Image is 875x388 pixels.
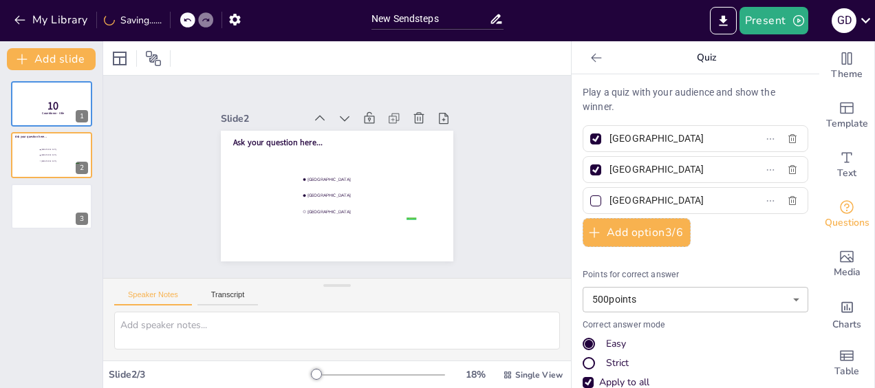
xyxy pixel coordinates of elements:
[583,337,808,351] div: Easy
[76,213,88,225] div: 3
[834,364,859,379] span: Table
[15,135,46,139] span: Ask your question here...
[7,48,96,70] button: Add slide
[826,116,868,131] span: Template
[819,41,874,91] div: Change the overall theme
[76,110,88,122] div: 1
[609,129,737,149] input: Option 1
[819,338,874,388] div: Add a table
[583,356,808,370] div: Strict
[11,132,92,177] div: 2
[606,337,626,351] div: Easy
[307,193,415,198] span: [GEOGRAPHIC_DATA]
[104,14,162,27] div: Saving......
[371,9,489,29] input: Insert title
[233,137,323,148] span: Ask your question here...
[832,317,861,332] span: Charts
[583,218,691,247] button: Add option3/6
[459,368,492,381] div: 18 %
[221,112,305,125] div: Slide 2
[583,319,808,332] p: Correct answer mode
[832,7,856,34] button: G D
[114,290,192,305] button: Speaker Notes
[307,209,415,215] span: [GEOGRAPHIC_DATA]
[41,154,79,156] span: [GEOGRAPHIC_DATA]
[819,140,874,190] div: Add text boxes
[145,50,162,67] span: Position
[583,287,808,312] div: 500 points
[609,191,737,211] input: Option 3
[819,239,874,289] div: Add images, graphics, shapes or video
[831,67,863,82] span: Theme
[606,356,629,370] div: Strict
[109,47,131,69] div: Layout
[42,111,64,116] span: Countdown - title
[41,149,79,151] span: [GEOGRAPHIC_DATA]
[47,98,58,114] span: 10
[76,162,88,174] div: 2
[819,190,874,239] div: Get real-time input from your audience
[819,91,874,140] div: Add ready made slides
[10,9,94,31] button: My Library
[109,368,313,381] div: Slide 2 / 3
[739,7,808,34] button: Present
[583,269,808,281] p: Points for correct answer
[11,184,92,229] div: 3
[834,265,861,280] span: Media
[607,41,806,74] p: Quiz
[825,215,869,230] span: Questions
[609,160,737,180] input: Option 2
[515,369,563,380] span: Single View
[832,8,856,33] div: G D
[710,7,737,34] button: Export to PowerPoint
[583,85,808,114] p: Play a quiz with your audience and show the winner.
[837,166,856,181] span: Text
[11,81,92,127] div: 1
[41,160,79,162] span: [GEOGRAPHIC_DATA]
[819,289,874,338] div: Add charts and graphs
[307,177,415,182] span: [GEOGRAPHIC_DATA]
[197,290,259,305] button: Transcript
